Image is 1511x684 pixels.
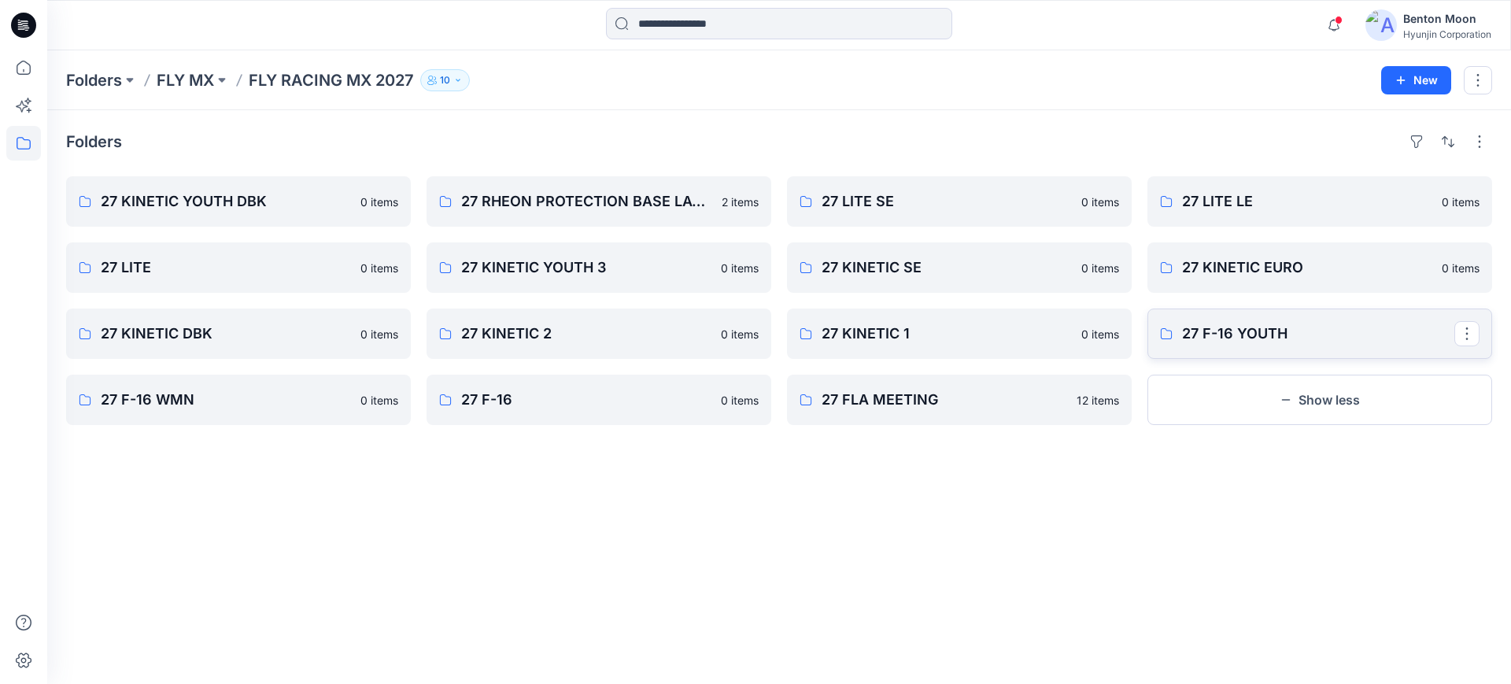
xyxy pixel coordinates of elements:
[360,194,398,210] p: 0 items
[1365,9,1397,41] img: avatar
[101,323,351,345] p: 27 KINETIC DBK
[1081,194,1119,210] p: 0 items
[157,69,214,91] a: FLY MX
[721,260,759,276] p: 0 items
[66,242,411,293] a: 27 LITE0 items
[1182,257,1432,279] p: 27 KINETIC EURO
[427,176,771,227] a: 27 RHEON PROTECTION BASE LAYER2 items
[822,323,1072,345] p: 27 KINETIC 1
[722,194,759,210] p: 2 items
[1403,9,1491,28] div: Benton Moon
[1147,375,1492,425] button: Show less
[787,242,1132,293] a: 27 KINETIC SE0 items
[427,309,771,359] a: 27 KINETIC 20 items
[1147,176,1492,227] a: 27 LITE LE0 items
[822,257,1072,279] p: 27 KINETIC SE
[101,190,351,213] p: 27 KINETIC YOUTH DBK
[360,260,398,276] p: 0 items
[461,257,711,279] p: 27 KINETIC YOUTH 3
[66,375,411,425] a: 27 F-16 WMN0 items
[1147,242,1492,293] a: 27 KINETIC EURO0 items
[427,242,771,293] a: 27 KINETIC YOUTH 30 items
[360,326,398,342] p: 0 items
[787,375,1132,425] a: 27 FLA MEETING12 items
[66,132,122,151] h4: Folders
[1182,190,1432,213] p: 27 LITE LE
[249,69,414,91] p: FLY RACING MX 2027
[101,257,351,279] p: 27 LITE
[822,190,1072,213] p: 27 LITE SE
[787,176,1132,227] a: 27 LITE SE0 items
[1147,309,1492,359] a: 27 F-16 YOUTH
[1081,326,1119,342] p: 0 items
[822,389,1067,411] p: 27 FLA MEETING
[787,309,1132,359] a: 27 KINETIC 10 items
[66,69,122,91] a: Folders
[721,392,759,409] p: 0 items
[461,389,711,411] p: 27 F-16
[1403,28,1491,40] div: Hyunjin Corporation
[1442,194,1480,210] p: 0 items
[1081,260,1119,276] p: 0 items
[1077,392,1119,409] p: 12 items
[427,375,771,425] a: 27 F-160 items
[1442,260,1480,276] p: 0 items
[360,392,398,409] p: 0 items
[1182,323,1454,345] p: 27 F-16 YOUTH
[1381,66,1451,94] button: New
[66,176,411,227] a: 27 KINETIC YOUTH DBK0 items
[101,389,351,411] p: 27 F-16 WMN
[440,72,450,89] p: 10
[721,326,759,342] p: 0 items
[420,69,470,91] button: 10
[461,190,712,213] p: 27 RHEON PROTECTION BASE LAYER
[66,309,411,359] a: 27 KINETIC DBK0 items
[461,323,711,345] p: 27 KINETIC 2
